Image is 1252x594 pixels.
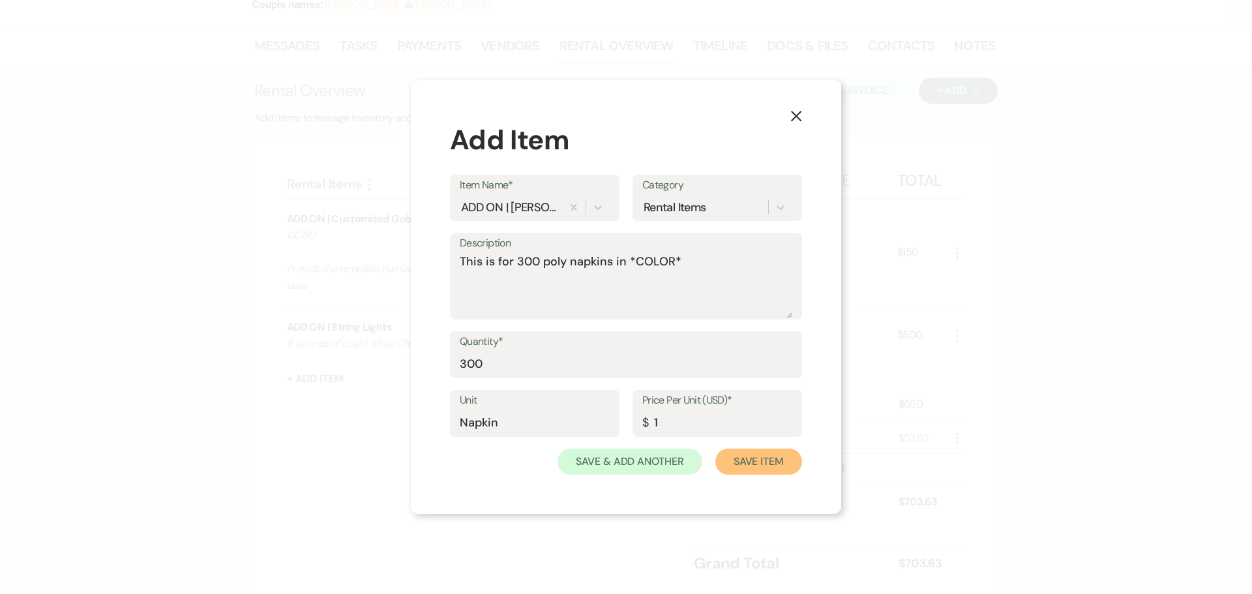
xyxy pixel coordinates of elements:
[460,176,610,195] label: Item Name*
[460,391,610,410] label: Unit
[460,253,792,318] textarea: This is for 300 poly napkins in *COLOR*
[644,199,706,216] div: Rental Items
[460,234,792,253] label: Description
[558,449,702,475] button: Save & Add Another
[715,449,802,475] button: Save Item
[642,414,648,432] div: $
[642,391,792,410] label: Price Per Unit (USD)*
[642,176,792,195] label: Category
[450,119,802,160] div: Add Item
[461,199,558,216] div: ADD ON | [PERSON_NAME]
[460,333,792,351] label: Quantity*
